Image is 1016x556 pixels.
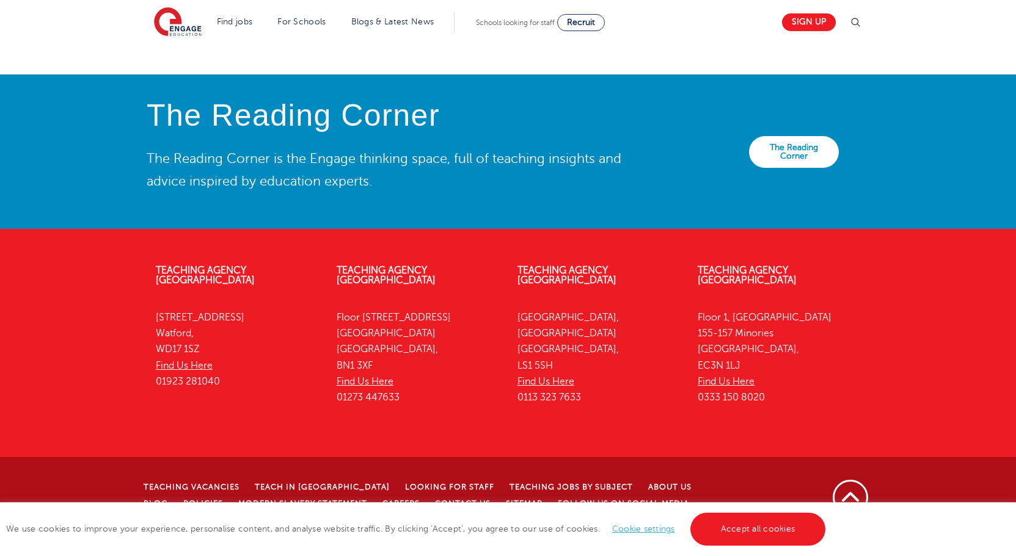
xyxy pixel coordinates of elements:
a: Find Us Here [337,376,393,387]
a: About Us [648,483,692,491]
a: Teaching Agency [GEOGRAPHIC_DATA] [517,265,616,286]
a: Teaching jobs by subject [510,483,633,491]
a: Teaching Agency [GEOGRAPHIC_DATA] [698,265,797,286]
a: Recruit [557,14,605,31]
h4: The Reading Corner [147,99,630,132]
p: Floor 1, [GEOGRAPHIC_DATA] 155-157 Minories [GEOGRAPHIC_DATA], EC3N 1LJ 0333 150 8020 [698,309,860,406]
a: Policies [183,499,223,508]
a: The Reading Corner [749,136,839,168]
a: Accept all cookies [690,513,826,546]
span: Recruit [567,18,595,27]
a: Find Us Here [156,360,213,371]
a: Teach in [GEOGRAPHIC_DATA] [255,483,390,491]
a: Teaching Agency [GEOGRAPHIC_DATA] [337,265,436,286]
a: Cookie settings [612,524,675,533]
a: Careers [382,499,420,508]
p: [STREET_ADDRESS] Watford, WD17 1SZ 01923 281040 [156,309,318,389]
a: Find Us Here [517,376,574,387]
p: [GEOGRAPHIC_DATA], [GEOGRAPHIC_DATA] [GEOGRAPHIC_DATA], LS1 5SH 0113 323 7633 [517,309,680,406]
a: Modern Slavery Statement [238,499,367,508]
p: Floor [STREET_ADDRESS] [GEOGRAPHIC_DATA] [GEOGRAPHIC_DATA], BN1 3XF 01273 447633 [337,309,499,406]
img: Engage Education [154,7,202,38]
a: Looking for staff [405,483,494,491]
a: Find Us Here [698,376,755,387]
a: Sitemap [506,499,543,508]
a: Find jobs [217,17,253,26]
a: Blogs & Latest News [351,17,434,26]
a: Teaching Agency [GEOGRAPHIC_DATA] [156,265,255,286]
span: We use cookies to improve your experience, personalise content, and analyse website traffic. By c... [6,524,828,533]
p: The Reading Corner is the Engage thinking space, full of teaching insights and advice inspired by... [147,148,630,192]
a: Blog [144,499,168,508]
a: Contact Us [435,499,491,508]
a: For Schools [277,17,326,26]
span: Schools looking for staff [476,18,555,27]
a: Sign up [782,13,836,31]
a: Follow us on Social Media [558,499,689,508]
a: Teaching Vacancies [144,483,239,491]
